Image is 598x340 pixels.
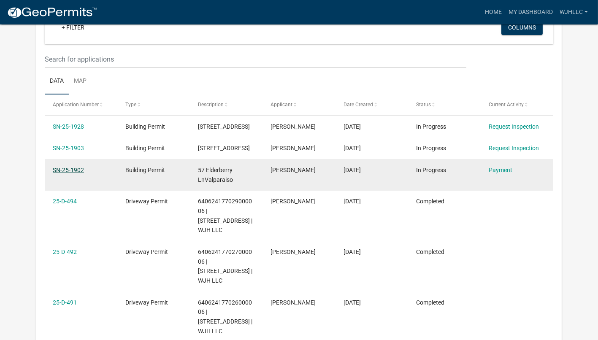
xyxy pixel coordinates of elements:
a: Data [45,68,69,95]
a: SN-25-1928 [53,123,84,130]
span: Driveway Permit [125,198,168,205]
a: Request Inspection [489,145,539,151]
span: 09/26/2025 [344,299,361,306]
span: In Progress [416,123,446,130]
span: Application Number [53,102,99,108]
span: Date Created [344,102,373,108]
span: JENNIFER JONES [271,248,316,255]
a: Payment [489,167,512,173]
a: My Dashboard [505,4,556,20]
span: Applicant [271,102,292,108]
span: JENNIFER JONES [271,198,316,205]
span: Type [125,102,136,108]
input: Search for applications [45,51,466,68]
span: 09/30/2025 [344,167,361,173]
button: Columns [501,20,543,35]
span: JENNIFER JONES [271,299,316,306]
a: + Filter [55,20,91,35]
datatable-header-cell: Current Activity [481,94,553,115]
span: Completed [416,299,444,306]
a: Map [69,68,92,95]
span: In Progress [416,145,446,151]
span: 09/26/2025 [344,248,361,255]
span: Current Activity [489,102,524,108]
a: 25-D-491 [53,299,77,306]
span: Driveway Permit [125,248,168,255]
span: JENNIFER JONES [271,123,316,130]
a: 25-D-492 [53,248,77,255]
span: 57 Elderberry LnValparaiso [198,167,233,183]
span: 09/30/2025 [344,145,361,151]
a: SN-25-1903 [53,145,84,151]
span: Building Permit [125,145,165,151]
span: 55 Elderberry LnValparaiso [198,145,250,151]
a: Request Inspection [489,123,539,130]
span: Building Permit [125,167,165,173]
span: Status [416,102,431,108]
span: 640624177027000006 | 55 Elderberry Ln | WJH LLC [198,248,252,284]
span: Driveway Permit [125,299,168,306]
span: JENNIFER JONES [271,167,316,173]
a: SN-25-1902 [53,167,84,173]
span: 09/30/2025 [344,198,361,205]
datatable-header-cell: Application Number [45,94,117,115]
datatable-header-cell: Status [408,94,481,115]
datatable-header-cell: Type [117,94,190,115]
span: 640624177029000006 | 51 Elderberry Ln | WJH LLC [198,198,252,233]
a: 25-D-494 [53,198,77,205]
span: In Progress [416,167,446,173]
datatable-header-cell: Date Created [335,94,408,115]
span: 640624177026000006 | 57 Elderberry Ln | WJH LLC [198,299,252,335]
span: 51 Elderberry LnValparaiso [198,123,250,130]
datatable-header-cell: Description [190,94,262,115]
span: JENNIFER JONES [271,145,316,151]
span: Building Permit [125,123,165,130]
span: Description [198,102,224,108]
span: 10/02/2025 [344,123,361,130]
span: Completed [416,198,444,205]
a: WJHLLC [556,4,591,20]
a: Home [482,4,505,20]
datatable-header-cell: Applicant [262,94,335,115]
span: Completed [416,248,444,255]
